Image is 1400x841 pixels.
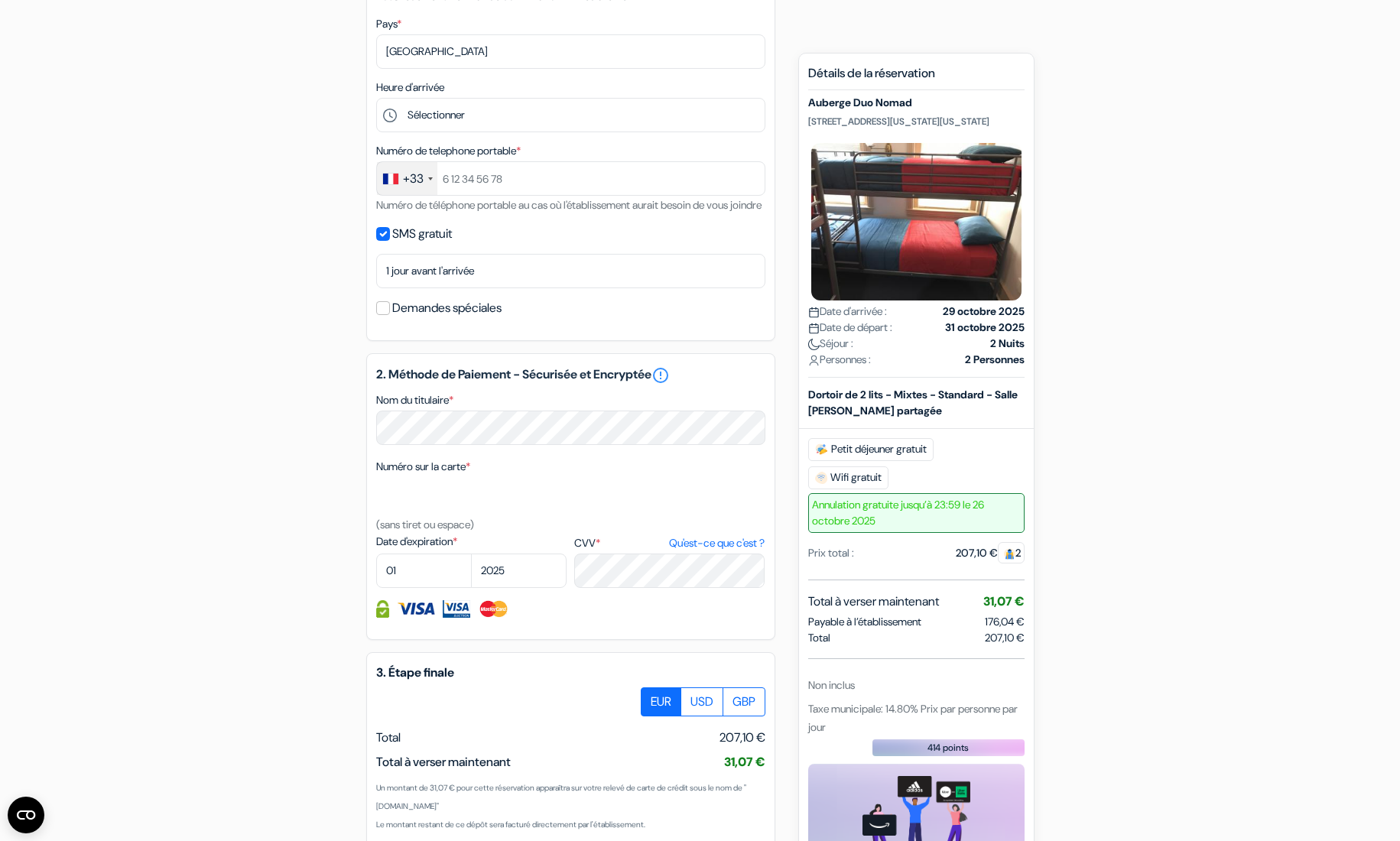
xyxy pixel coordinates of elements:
img: Visa [397,600,435,618]
a: error_outline [651,366,670,385]
div: Prix total : [808,544,854,560]
small: Le montant restant de ce dépôt sera facturé directement par l'établissement. [376,820,645,830]
strong: 29 octobre 2025 [943,303,1025,319]
span: 207,10 € [719,729,765,747]
img: Master Card [478,600,509,618]
span: 2 [998,541,1025,563]
span: Séjour : [808,335,853,351]
span: Date d'arrivée : [808,303,887,319]
span: Total à verser maintenant [376,754,511,770]
img: free_wifi.svg [815,471,827,483]
img: user_icon.svg [808,354,820,365]
label: SMS gratuit [392,223,452,245]
div: France: +33 [377,162,437,195]
h5: 2. Méthode de Paiement - Sécurisée et Encryptée [376,366,765,385]
span: 176,04 € [985,614,1025,628]
span: Payable à l’établissement [808,613,921,629]
label: Pays [376,16,401,32]
h5: Détails de la réservation [808,66,1025,90]
label: GBP [723,687,765,716]
div: 207,10 € [956,544,1025,560]
div: Non inclus [808,677,1025,693]
label: Numéro sur la carte [376,459,470,475]
label: Numéro de telephone portable [376,143,521,159]
strong: 2 Nuits [990,335,1025,351]
img: calendar.svg [808,306,820,317]
img: Information de carte de crédit entièrement encryptée et sécurisée [376,600,389,618]
span: Taxe municipale: 14.80% Prix par personne par jour [808,701,1018,733]
button: Ouvrir le widget CMP [8,797,44,833]
span: 31,07 € [983,593,1025,609]
label: Date d'expiration [376,534,567,550]
span: Date de départ : [808,319,892,335]
small: Numéro de téléphone portable au cas où l'établissement aurait besoin de vous joindre [376,198,762,212]
img: Visa Electron [443,600,470,618]
img: moon.svg [808,338,820,349]
img: free_breakfast.svg [815,443,828,455]
strong: 2 Personnes [965,351,1025,367]
label: USD [681,687,723,716]
span: Wifi gratuit [808,466,888,489]
img: guest.svg [1004,547,1015,559]
a: Qu'est-ce que c'est ? [669,535,765,551]
small: (sans tiret ou espace) [376,518,474,531]
label: Nom du titulaire [376,392,453,408]
span: Total [376,729,401,745]
b: Dortoir de 2 lits - Mixtes - Standard - Salle [PERSON_NAME] partagée [808,387,1018,417]
small: Un montant de 31,07 € pour cette réservation apparaîtra sur votre relevé de carte de crédit sous ... [376,783,746,811]
span: Total à verser maintenant [808,592,939,610]
span: 414 points [927,740,969,754]
p: [STREET_ADDRESS][US_STATE][US_STATE] [808,115,1025,128]
span: 207,10 € [985,629,1025,645]
div: Basic radio toggle button group [642,687,765,716]
span: Annulation gratuite jusqu’à 23:59 le 26 octobre 2025 [808,492,1025,532]
strong: 31 octobre 2025 [945,319,1025,335]
span: Total [808,629,830,645]
h5: 3. Étape finale [376,665,765,680]
span: Personnes : [808,351,871,367]
span: Petit déjeuner gratuit [808,437,934,460]
div: +33 [403,170,424,188]
img: calendar.svg [808,322,820,333]
label: EUR [641,687,681,716]
label: CVV [574,535,765,551]
span: 31,07 € [724,754,765,770]
input: 6 12 34 56 78 [376,161,765,196]
label: Heure d'arrivée [376,80,444,96]
h5: Auberge Duo Nomad [808,96,1025,109]
label: Demandes spéciales [392,297,502,319]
